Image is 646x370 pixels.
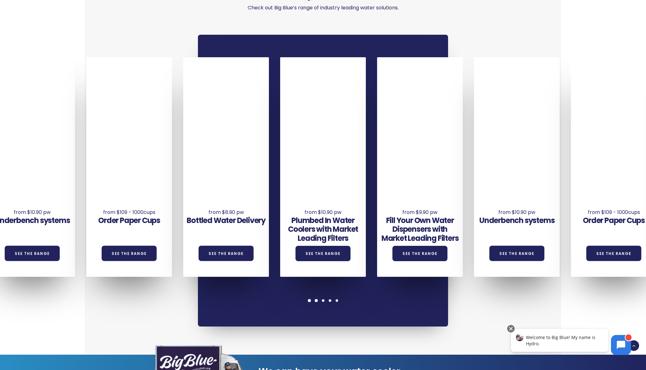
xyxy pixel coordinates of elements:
a: See the Range [295,246,351,261]
a: See the Range [586,246,641,261]
a: Underbench systems [479,215,554,226]
a: Order Paper Cups [98,215,160,226]
p: Check out Big Blue’s range of industry leading water solutions. [198,3,448,12]
a: See the Range [392,246,447,261]
a: Order Paper Cups [583,215,645,226]
a: Bottled Water Delivery [187,215,265,226]
a: See the Range [102,246,157,261]
iframe: Chatbot [504,324,637,361]
a: See the Range [199,246,254,261]
a: Plumbed In Water Coolers with Market Leading Filters [288,215,358,244]
a: See the Range [489,246,544,261]
iframe: Chatbot [605,329,637,361]
a: Fill Your Own Water Dispensers with Market Leading Filters [381,215,459,244]
a: See the Range [5,246,60,261]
